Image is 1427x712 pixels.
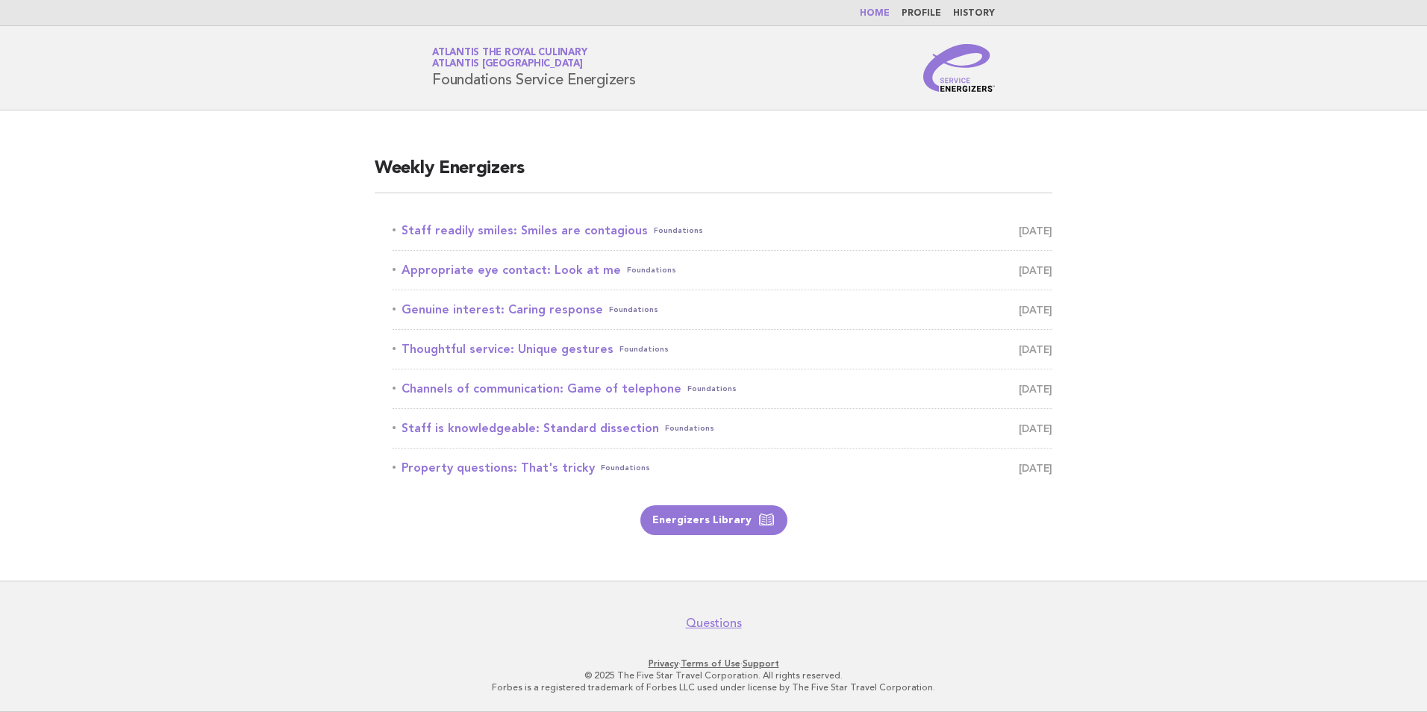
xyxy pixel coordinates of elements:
[432,48,587,69] a: Atlantis the Royal CulinaryAtlantis [GEOGRAPHIC_DATA]
[393,339,1052,360] a: Thoughtful service: Unique gesturesFoundations [DATE]
[1019,260,1052,281] span: [DATE]
[393,418,1052,439] a: Staff is knowledgeable: Standard dissectionFoundations [DATE]
[686,616,742,631] a: Questions
[257,681,1170,693] p: Forbes is a registered trademark of Forbes LLC used under license by The Five Star Travel Corpora...
[923,44,995,92] img: Service Energizers
[432,60,583,69] span: Atlantis [GEOGRAPHIC_DATA]
[665,418,714,439] span: Foundations
[649,658,678,669] a: Privacy
[902,9,941,18] a: Profile
[743,658,779,669] a: Support
[601,458,650,478] span: Foundations
[1019,458,1052,478] span: [DATE]
[393,378,1052,399] a: Channels of communication: Game of telephoneFoundations [DATE]
[393,260,1052,281] a: Appropriate eye contact: Look at meFoundations [DATE]
[640,505,787,535] a: Energizers Library
[1019,299,1052,320] span: [DATE]
[953,9,995,18] a: History
[1019,378,1052,399] span: [DATE]
[1019,418,1052,439] span: [DATE]
[619,339,669,360] span: Foundations
[1019,339,1052,360] span: [DATE]
[375,157,1052,193] h2: Weekly Energizers
[681,658,740,669] a: Terms of Use
[432,49,636,87] h1: Foundations Service Energizers
[627,260,676,281] span: Foundations
[257,669,1170,681] p: © 2025 The Five Star Travel Corporation. All rights reserved.
[860,9,890,18] a: Home
[687,378,737,399] span: Foundations
[393,458,1052,478] a: Property questions: That's trickyFoundations [DATE]
[393,220,1052,241] a: Staff readily smiles: Smiles are contagiousFoundations [DATE]
[1019,220,1052,241] span: [DATE]
[393,299,1052,320] a: Genuine interest: Caring responseFoundations [DATE]
[609,299,658,320] span: Foundations
[257,658,1170,669] p: · ·
[654,220,703,241] span: Foundations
